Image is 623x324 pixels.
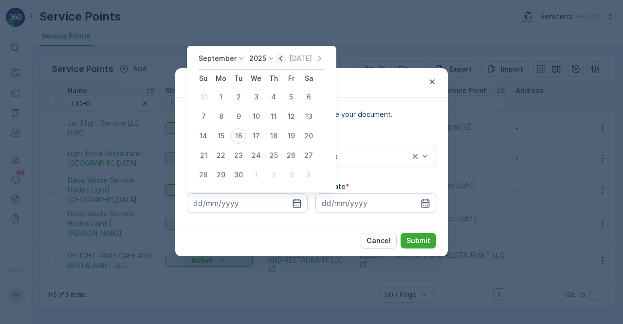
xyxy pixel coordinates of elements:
[213,167,229,183] div: 29
[315,193,436,213] input: dd/mm/yyyy
[213,109,229,124] div: 8
[283,128,299,144] div: 19
[196,128,211,144] div: 14
[231,109,246,124] div: 9
[266,109,281,124] div: 11
[300,70,317,87] th: Saturday
[266,167,281,183] div: 2
[213,148,229,163] div: 22
[196,89,211,105] div: 31
[196,109,211,124] div: 7
[266,148,281,163] div: 25
[196,148,211,163] div: 21
[266,89,281,105] div: 4
[289,54,312,63] p: [DATE]
[401,233,436,248] button: Submit
[283,148,299,163] div: 26
[283,167,299,183] div: 3
[212,70,230,87] th: Monday
[248,148,264,163] div: 24
[187,193,308,213] input: dd/mm/yyyy
[248,89,264,105] div: 3
[249,54,266,63] p: 2025
[231,167,246,183] div: 30
[282,70,300,87] th: Friday
[248,167,264,183] div: 1
[265,70,282,87] th: Thursday
[283,89,299,105] div: 5
[366,236,391,246] p: Cancel
[231,128,246,144] div: 16
[301,128,316,144] div: 20
[283,109,299,124] div: 12
[213,89,229,105] div: 1
[301,109,316,124] div: 13
[266,128,281,144] div: 18
[248,109,264,124] div: 10
[301,167,316,183] div: 4
[213,128,229,144] div: 15
[301,89,316,105] div: 6
[301,148,316,163] div: 27
[247,70,265,87] th: Wednesday
[195,70,212,87] th: Sunday
[248,128,264,144] div: 17
[361,233,397,248] button: Cancel
[406,236,430,246] p: Submit
[231,148,246,163] div: 23
[231,89,246,105] div: 2
[230,70,247,87] th: Tuesday
[199,54,237,63] p: September
[196,167,211,183] div: 28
